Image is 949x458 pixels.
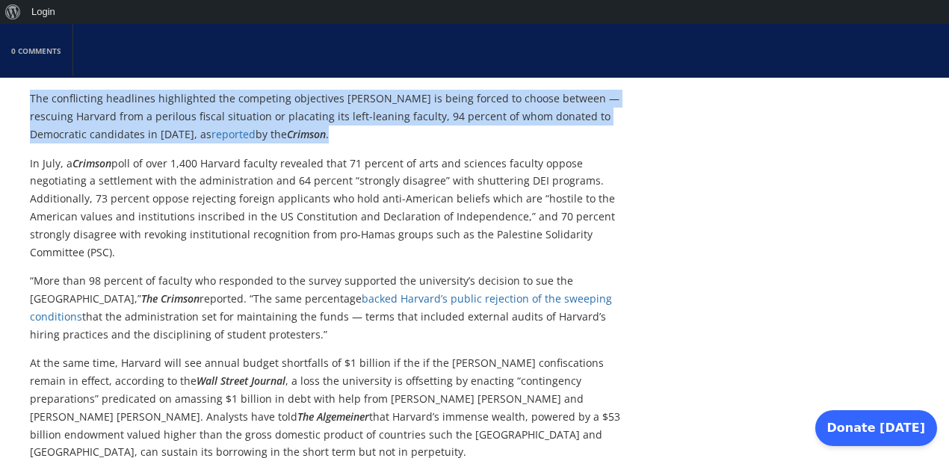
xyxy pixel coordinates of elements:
[297,409,369,424] em: The Algemeiner
[30,90,622,143] p: The conflicting headlines highlighted the competing objectives [PERSON_NAME] is being forced to c...
[30,155,622,262] p: In July, a poll of over 1,400 Harvard faculty revealed that 71 percent of arts and sciences facul...
[211,127,256,141] a: reported
[197,374,285,388] em: Wall Street Journal
[30,272,622,343] p: “More than 98 percent of faculty who responded to the survey supported the university’s decision ...
[287,127,326,141] em: Crimson
[72,156,111,170] em: Crimson
[161,291,200,306] em: Crimson
[30,291,612,324] a: backed Harvard’s public rejection of the sweeping conditions
[141,291,158,306] em: The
